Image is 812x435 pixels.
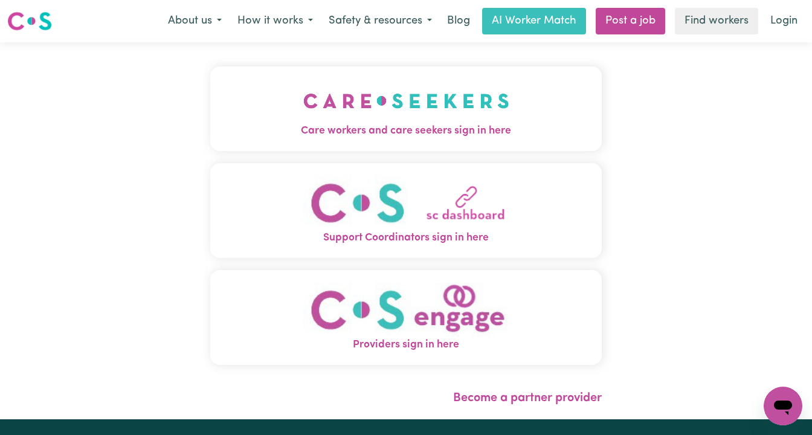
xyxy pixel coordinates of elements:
[160,8,230,34] button: About us
[440,8,477,34] a: Blog
[596,8,665,34] a: Post a job
[675,8,758,34] a: Find workers
[210,270,602,365] button: Providers sign in here
[764,387,802,425] iframe: Button to launch messaging window
[210,337,602,353] span: Providers sign in here
[7,7,52,35] a: Careseekers logo
[321,8,440,34] button: Safety & resources
[482,8,586,34] a: AI Worker Match
[210,163,602,258] button: Support Coordinators sign in here
[763,8,805,34] a: Login
[7,10,52,32] img: Careseekers logo
[210,123,602,139] span: Care workers and care seekers sign in here
[230,8,321,34] button: How it works
[210,230,602,246] span: Support Coordinators sign in here
[453,392,602,404] a: Become a partner provider
[210,66,602,151] button: Care workers and care seekers sign in here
